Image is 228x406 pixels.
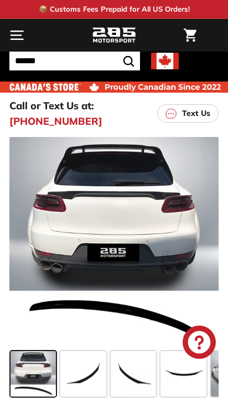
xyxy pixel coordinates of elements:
[92,26,136,45] img: Logo_285_Motorsport_areodynamics_components
[182,108,210,119] p: Text Us
[179,326,219,362] inbox-online-store-chat: Shopify online store chat
[9,98,94,113] p: Call or Text Us at:
[9,52,140,70] input: Search
[157,104,219,123] a: Text Us
[178,19,202,51] a: Cart
[39,4,190,15] p: 📦 Customs Fees Prepaid for All US Orders!
[9,114,102,129] a: [PHONE_NUMBER]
